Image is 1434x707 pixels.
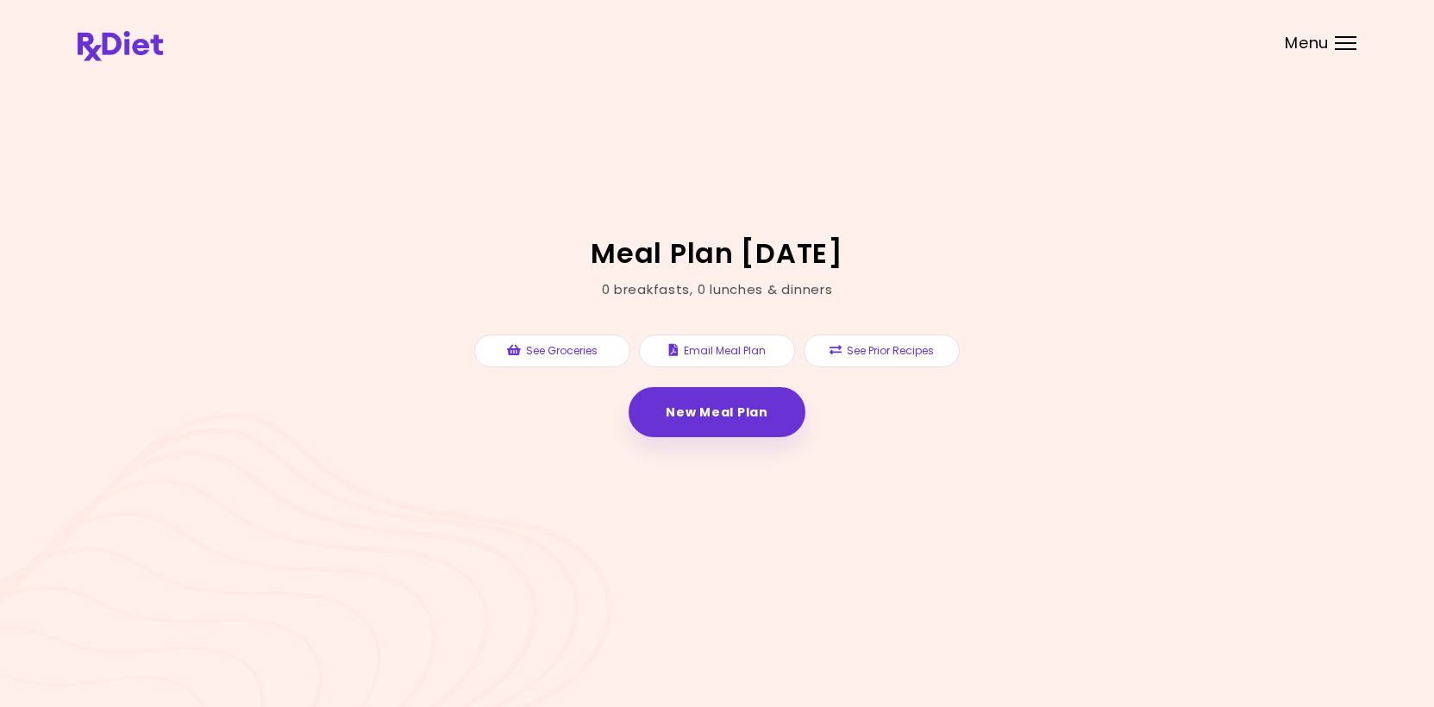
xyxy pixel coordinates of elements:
button: Email Meal Plan [639,335,795,367]
a: New Meal Plan [629,387,805,437]
div: 0 breakfasts , 0 lunches & dinners [602,280,833,300]
img: RxDiet [78,31,163,61]
span: Menu [1285,35,1329,51]
button: See Groceries [474,335,630,367]
button: See Prior Recipes [804,335,960,367]
h2: Meal Plan [DATE] [591,240,843,267]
